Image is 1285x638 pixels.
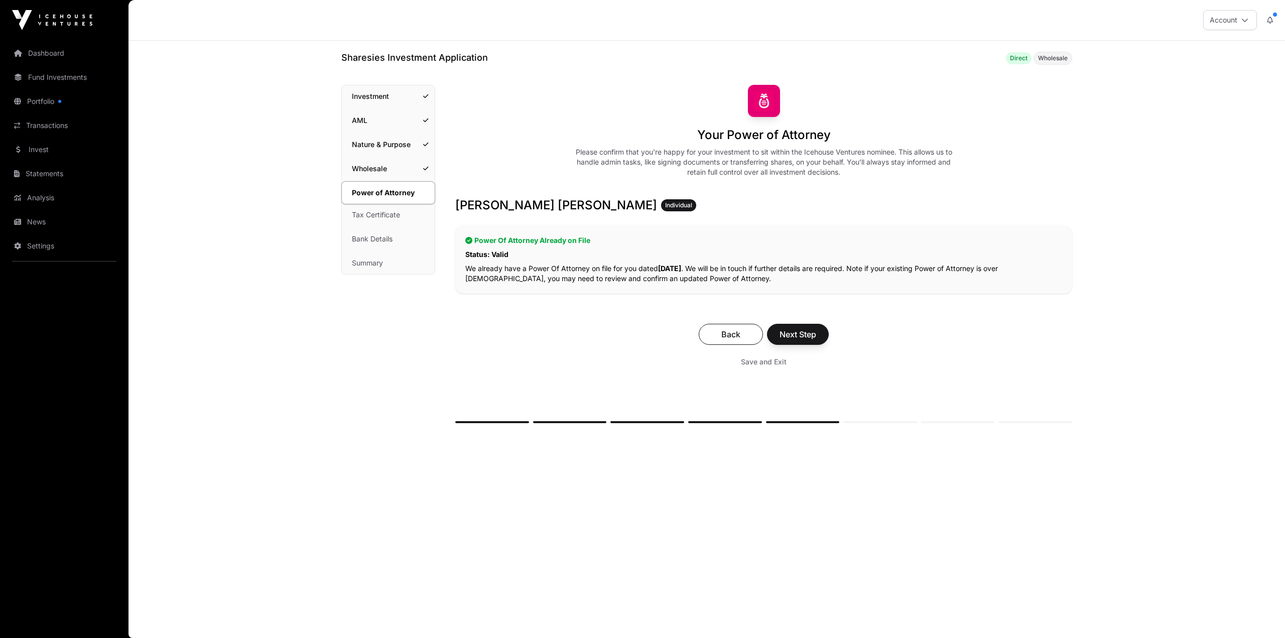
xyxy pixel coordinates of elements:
a: Fund Investments [8,66,120,88]
a: Tax Certificate [342,204,435,226]
a: Analysis [8,187,120,209]
h1: Sharesies Investment Application [341,51,488,65]
span: Back [711,328,750,340]
span: Save and Exit [741,357,787,367]
button: Save and Exit [729,353,799,371]
a: Statements [8,163,120,185]
h2: Power Of Attorney Already on File [465,235,1062,245]
span: Next Step [780,328,816,340]
a: Investment [342,85,435,107]
a: Transactions [8,114,120,137]
a: Settings [8,235,120,257]
div: Please confirm that you're happy for your investment to sit within the Icehouse Ventures nominee.... [571,147,957,177]
iframe: Chat Widget [1235,590,1285,638]
a: Wholesale [342,158,435,180]
a: AML [342,109,435,132]
strong: [DATE] [658,264,681,273]
img: Sharesies [748,85,780,117]
a: Power of Attorney [341,181,435,204]
button: Next Step [767,324,829,345]
span: Individual [665,201,692,209]
span: Direct [1010,54,1027,62]
span: Wholesale [1038,54,1068,62]
h3: [PERSON_NAME] [PERSON_NAME] [455,197,1072,213]
a: Portfolio [8,90,120,112]
p: Status: Valid [465,249,1062,260]
a: Nature & Purpose [342,134,435,156]
a: Bank Details [342,228,435,250]
button: Back [699,324,763,345]
h1: Your Power of Attorney [697,127,831,143]
button: Account [1203,10,1257,30]
p: We already have a Power Of Attorney on file for you dated . We will be in touch if further detail... [465,264,1062,284]
a: Dashboard [8,42,120,64]
a: Summary [342,252,435,274]
a: Invest [8,139,120,161]
img: Icehouse Ventures Logo [12,10,92,30]
a: News [8,211,120,233]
